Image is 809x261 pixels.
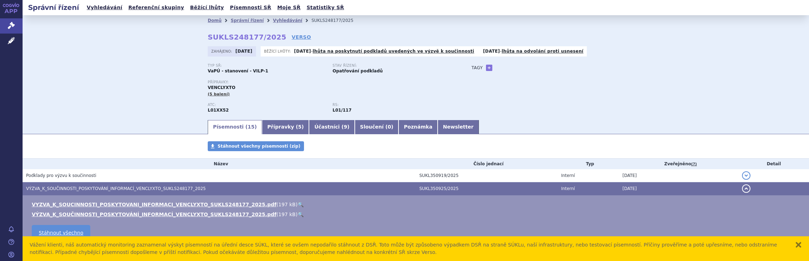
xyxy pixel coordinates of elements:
[26,173,96,178] span: Podklady pro výzvu k součinnosti
[278,202,296,207] span: 197 kB
[742,184,750,193] button: detail
[208,80,457,84] p: Přípravky:
[333,69,383,73] strong: Opatřování podkladů
[248,124,254,130] span: 15
[795,241,802,248] button: zavřít
[26,186,206,191] span: VÝZVA_K_SOUČINNOSTI_POSKYTOVÁNÍ_INFORMACÍ_VENCLYXTO_SUKLS248177_2025
[32,211,802,218] li: ( )
[32,202,276,207] a: VYZVA_K_SOUCINNOSTI_POSKYTOVANI_INFORMACI_VENCLYXTO_SUKLS248177_2025.pdf
[416,159,558,169] th: Číslo jednací
[742,171,750,180] button: detail
[228,3,273,12] a: Písemnosti SŘ
[208,141,304,151] a: Stáhnout všechny písemnosti (zip)
[558,159,619,169] th: Typ
[273,18,302,23] a: Vyhledávání
[264,48,292,54] span: Běžící lhůty:
[23,2,85,12] h2: Správní řízení
[313,49,474,54] a: lhůta na poskytnutí podkladů uvedených ve výzvě k součinnosti
[231,18,264,23] a: Správní řízení
[218,144,300,149] span: Stáhnout všechny písemnosti (zip)
[416,169,558,182] td: SUKL350919/2025
[298,212,304,217] a: 🔍
[311,15,363,26] li: SUKLS248177/2025
[472,64,483,72] h3: Tagy
[188,3,226,12] a: Běžící lhůty
[333,103,450,107] p: RS:
[236,49,253,54] strong: [DATE]
[208,69,268,73] strong: VaPÚ - stanovení - VILP-1
[619,159,739,169] th: Zveřejněno
[309,120,354,134] a: Účastníci (9)
[208,108,229,113] strong: VENETOKLAX
[483,49,500,54] strong: [DATE]
[208,85,235,90] span: VENCLYXTO
[619,182,739,195] td: [DATE]
[304,3,346,12] a: Statistiky SŘ
[416,182,558,195] td: SUKL350925/2025
[333,108,352,113] strong: venetoklax
[30,241,788,256] div: Vážení klienti, náš automatický monitoring zaznamenal výskyt písemností na úřední desce SÚKL, kte...
[561,186,575,191] span: Interní
[208,64,326,68] p: Typ SŘ:
[298,124,302,130] span: 5
[278,212,296,217] span: 197 kB
[483,48,584,54] p: -
[292,34,311,41] a: VERSO
[344,124,347,130] span: 9
[23,159,416,169] th: Název
[619,169,739,182] td: [DATE]
[355,120,399,134] a: Sloučení (0)
[738,159,809,169] th: Detail
[208,18,221,23] a: Domů
[294,48,474,54] p: -
[211,48,233,54] span: Zahájeno:
[333,64,450,68] p: Stav řízení:
[208,120,262,134] a: Písemnosti (15)
[208,92,230,96] span: (5 balení)
[561,173,575,178] span: Interní
[85,3,124,12] a: Vyhledávání
[294,49,311,54] strong: [DATE]
[501,49,583,54] a: lhůta na odvolání proti usnesení
[486,65,492,71] a: +
[691,162,697,167] abbr: (?)
[32,225,90,241] a: Stáhnout všechno
[126,3,186,12] a: Referenční skupiny
[399,120,438,134] a: Poznámka
[32,201,802,208] li: ( )
[388,124,391,130] span: 0
[208,33,286,41] strong: SUKLS248177/2025
[298,202,304,207] a: 🔍
[208,103,326,107] p: ATC:
[275,3,303,12] a: Moje SŘ
[262,120,309,134] a: Přípravky (5)
[32,212,276,217] a: VÝZVA_K_SOUČINNOSTI_POSKYTOVÁNÍ_INFORMACÍ_VENCLYXTO_SUKLS248177_2025.pdf
[438,120,479,134] a: Newsletter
